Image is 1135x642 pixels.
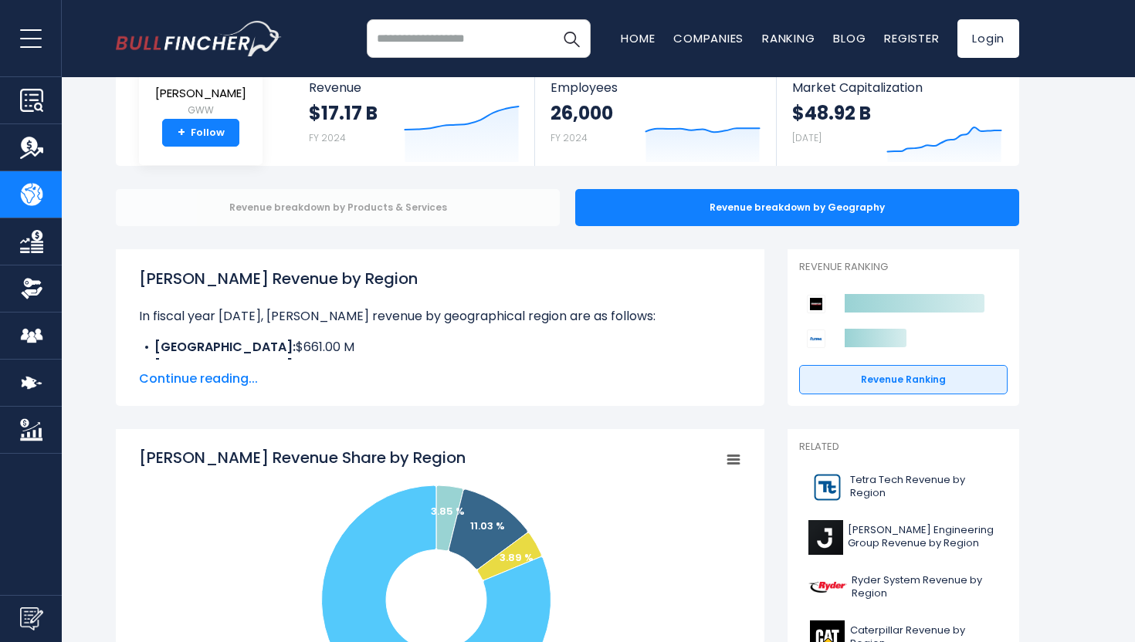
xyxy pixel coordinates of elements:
p: Revenue Ranking [799,261,1008,274]
a: Tetra Tech Revenue by Region [799,466,1008,509]
small: FY 2024 [309,131,346,144]
strong: $17.17 B [309,101,378,125]
p: Related [799,441,1008,454]
strong: + [178,126,185,140]
a: Login [957,19,1019,58]
a: Companies [673,30,744,46]
a: +Follow [162,119,239,147]
img: Ownership [20,277,43,300]
a: Employees 26,000 FY 2024 [535,66,775,166]
p: In fiscal year [DATE], [PERSON_NAME] revenue by geographical region are as follows: [139,307,741,326]
img: TTEK logo [808,470,845,505]
span: [PERSON_NAME] [155,87,246,100]
img: R logo [808,570,847,605]
tspan: [PERSON_NAME] Revenue Share by Region [139,447,466,468]
img: W.W. Grainger competitors logo [807,295,825,313]
strong: 26,000 [551,101,613,125]
span: Employees [551,80,760,95]
a: Market Capitalization $48.92 B [DATE] [777,66,1018,166]
button: Search [552,19,591,58]
text: 3.85 % [431,504,465,519]
a: Ryder System Revenue by Region [799,566,1008,609]
img: J logo [808,520,843,555]
div: Revenue breakdown by Products & Services [116,189,560,226]
text: 11.03 % [470,519,505,533]
text: 3.89 % [500,550,534,565]
span: [PERSON_NAME] Engineering Group Revenue by Region [848,524,998,550]
img: bullfincher logo [116,21,282,56]
span: Market Capitalization [792,80,1002,95]
a: Go to homepage [116,21,282,56]
a: Home [621,30,655,46]
span: Continue reading... [139,370,741,388]
a: Revenue Ranking [799,365,1008,394]
a: Blog [833,30,866,46]
strong: $48.92 B [792,101,871,125]
small: FY 2024 [551,131,588,144]
span: Tetra Tech Revenue by Region [850,474,998,500]
b: [GEOGRAPHIC_DATA]: [154,356,296,374]
li: $661.00 M [139,338,741,356]
img: Fastenal Company competitors logo [807,329,825,348]
a: Revenue $17.17 B FY 2024 [293,66,535,166]
div: Revenue breakdown by Geography [575,189,1019,226]
a: [PERSON_NAME] Engineering Group Revenue by Region [799,516,1008,559]
span: Revenue [309,80,520,95]
a: Ranking [762,30,815,46]
small: [DATE] [792,131,822,144]
small: GWW [155,103,246,117]
b: [GEOGRAPHIC_DATA]: [154,338,296,356]
a: Register [884,30,939,46]
h1: [PERSON_NAME] Revenue by Region [139,267,741,290]
li: $1.89 B [139,356,741,375]
span: Ryder System Revenue by Region [852,574,998,600]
